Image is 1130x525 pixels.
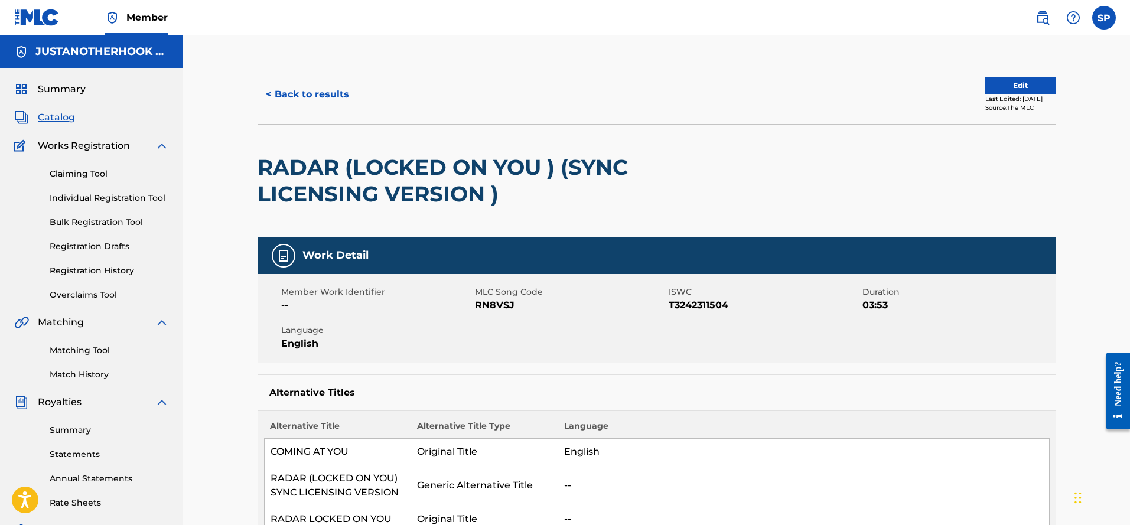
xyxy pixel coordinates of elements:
span: Language [281,324,472,337]
div: User Menu [1092,6,1116,30]
th: Language [558,420,1049,439]
span: Works Registration [38,139,130,153]
td: RADAR (LOCKED ON YOU) SYNC LICENSING VERSION [264,465,411,506]
td: -- [558,465,1049,506]
span: Matching [38,315,84,330]
span: Summary [38,82,86,96]
img: search [1035,11,1050,25]
img: Top Rightsholder [105,11,119,25]
span: Duration [862,286,1053,298]
div: Source: The MLC [985,103,1056,112]
button: Edit [985,77,1056,94]
h5: Alternative Titles [269,387,1044,399]
img: Summary [14,82,28,96]
iframe: Resource Center [1097,344,1130,439]
a: Overclaims Tool [50,289,169,301]
div: Drag [1074,480,1082,516]
img: expand [155,395,169,409]
span: -- [281,298,472,312]
a: Individual Registration Tool [50,192,169,204]
span: Catalog [38,110,75,125]
span: MLC Song Code [475,286,666,298]
img: expand [155,139,169,153]
a: Rate Sheets [50,497,169,509]
a: Public Search [1031,6,1054,30]
a: SummarySummary [14,82,86,96]
div: Last Edited: [DATE] [985,94,1056,103]
span: Member [126,11,168,24]
h5: Work Detail [302,249,369,262]
a: Claiming Tool [50,168,169,180]
h5: JUSTANOTHERHOOK PUBLISHING [35,45,169,58]
span: Royalties [38,395,82,409]
th: Alternative Title Type [411,420,558,439]
img: Work Detail [276,249,291,263]
a: Bulk Registration Tool [50,216,169,229]
span: T3242311504 [669,298,859,312]
a: Summary [50,424,169,436]
img: expand [155,315,169,330]
iframe: Chat Widget [1071,468,1130,525]
td: Generic Alternative Title [411,465,558,506]
img: help [1066,11,1080,25]
span: English [281,337,472,351]
td: English [558,439,1049,465]
a: Matching Tool [50,344,169,357]
button: < Back to results [258,80,357,109]
span: Member Work Identifier [281,286,472,298]
img: Works Registration [14,139,30,153]
a: Match History [50,369,169,381]
span: ISWC [669,286,859,298]
a: CatalogCatalog [14,110,75,125]
img: Royalties [14,395,28,409]
td: Original Title [411,439,558,465]
img: Accounts [14,45,28,59]
h2: RADAR (LOCKED ON YOU ) (SYNC LICENSING VERSION ) [258,154,737,207]
td: COMING AT YOU [264,439,411,465]
img: MLC Logo [14,9,60,26]
span: 03:53 [862,298,1053,312]
a: Annual Statements [50,472,169,485]
a: Registration History [50,265,169,277]
a: Registration Drafts [50,240,169,253]
img: Matching [14,315,29,330]
a: Statements [50,448,169,461]
th: Alternative Title [264,420,411,439]
span: RN8VSJ [475,298,666,312]
img: Catalog [14,110,28,125]
div: Help [1061,6,1085,30]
